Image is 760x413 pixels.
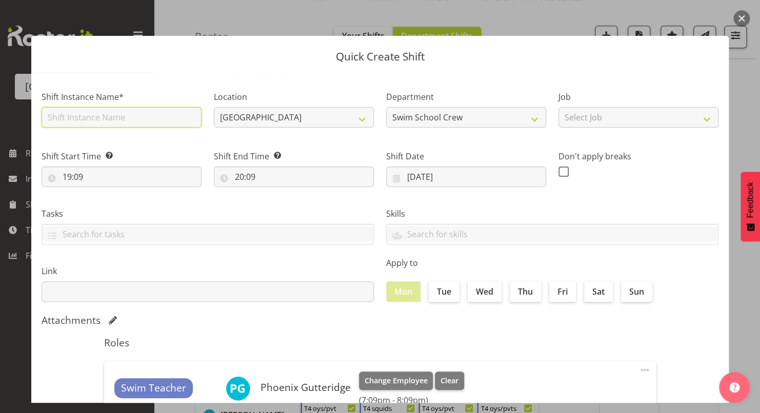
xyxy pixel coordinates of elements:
label: Tue [429,281,459,302]
label: Thu [510,281,541,302]
label: Department [386,91,546,103]
p: Quick Create Shift [42,51,718,62]
input: Click to select... [42,167,202,187]
label: Fri [549,281,576,302]
input: Click to select... [214,167,374,187]
h5: Attachments [42,314,101,326]
input: Search for skills [387,226,718,242]
label: Don't apply breaks [558,150,718,162]
label: Shift Date [386,150,546,162]
h5: Roles [104,337,656,349]
img: phoenix-gutteridge10910.jpg [226,376,250,401]
label: Shift Instance Name* [42,91,202,103]
img: help-xxl-2.png [729,382,739,393]
input: Click to select... [386,167,546,187]
button: Change Employee [359,371,433,390]
label: Sun [621,281,652,302]
input: Shift Instance Name [42,107,202,128]
label: Location [214,91,374,103]
span: Feedback [746,182,755,218]
button: Feedback - Show survey [741,172,760,241]
span: Clear [441,375,458,386]
label: Apply to [386,257,718,269]
label: Wed [468,281,502,302]
h6: Phoenix Gutteridge [261,382,351,393]
span: Swim Teacher [121,381,186,396]
label: Tasks [42,208,374,220]
label: Skills [386,208,718,220]
label: Link [42,265,374,277]
label: Job [558,91,718,103]
label: Shift End Time [214,150,374,162]
label: Mon [386,281,421,302]
label: Sat [584,281,613,302]
button: Clear [435,371,464,390]
span: Change Employee [364,375,427,386]
label: Shift Start Time [42,150,202,162]
h6: (7:09pm - 8:09pm) [359,395,464,405]
input: Search for tasks [42,226,373,242]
